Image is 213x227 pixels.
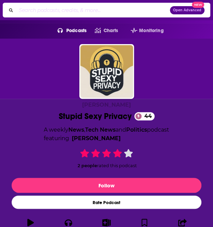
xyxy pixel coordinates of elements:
span: New [192,2,204,8]
a: Politics [126,126,147,133]
button: Open AdvancedNew [170,6,204,14]
button: open menu [49,25,86,36]
span: featuring [44,134,169,143]
a: News [68,126,84,133]
span: Charts [103,26,118,36]
span: 2 people [78,163,97,168]
a: Charts [86,25,118,36]
img: Stupid Sexy Privacy [80,45,133,98]
input: Search podcasts, credits, & more... [16,5,170,16]
a: 44 [134,112,155,120]
div: Rate Podcast [12,196,201,209]
button: Follow [12,178,201,193]
span: Open Advanced [173,9,201,12]
div: A weekly podcast [44,125,169,143]
div: 2 peoplerated this podcast [55,148,158,168]
span: Monitoring [139,26,163,36]
span: rated this podcast [97,163,137,168]
div: Search podcasts, credits, & more... [3,3,210,17]
span: , [84,126,85,133]
span: 44 [137,112,155,120]
a: Tech News [85,126,116,133]
span: [PERSON_NAME] [82,102,131,108]
span: Podcasts [66,26,86,36]
button: open menu [122,25,164,36]
a: Rosie Tran [72,134,121,143]
span: and [116,126,126,133]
